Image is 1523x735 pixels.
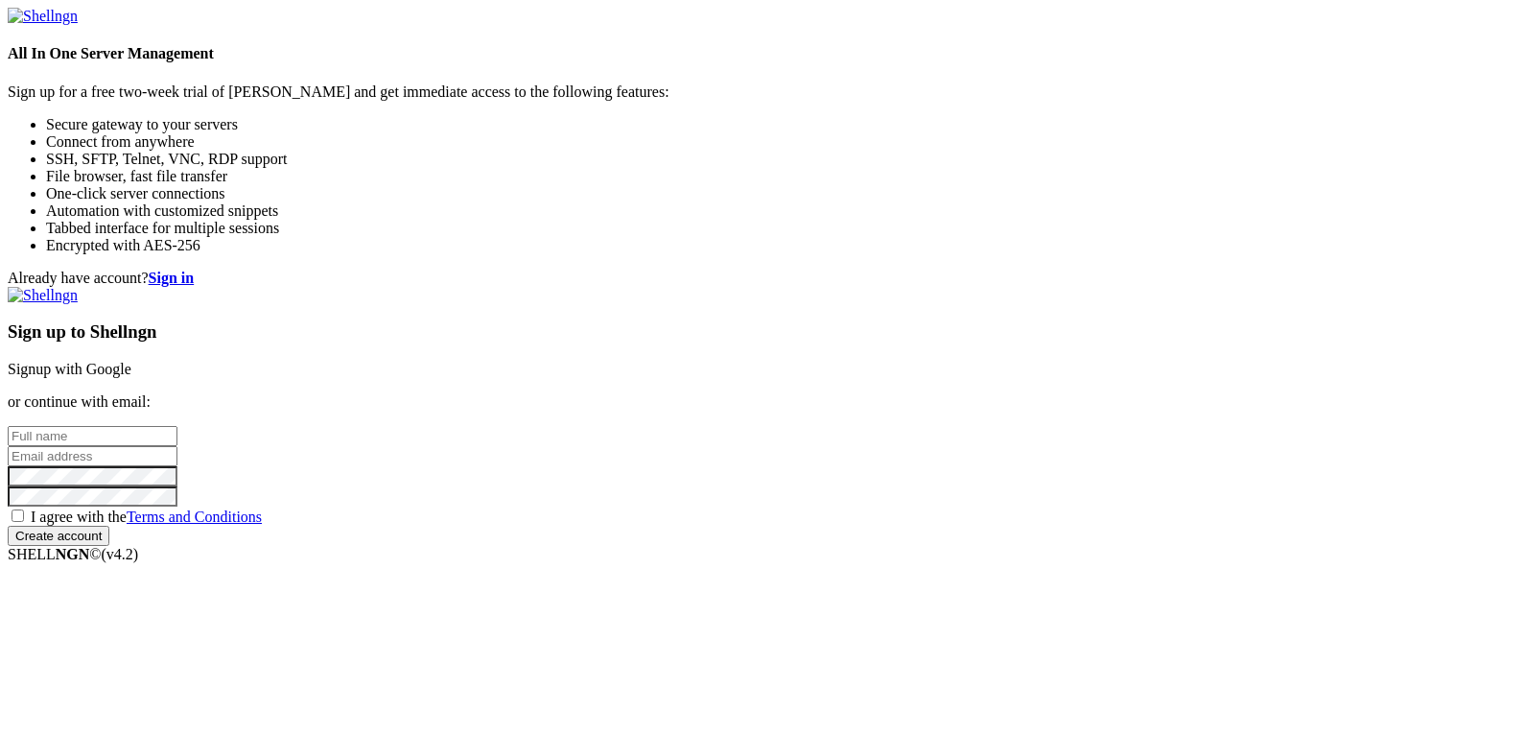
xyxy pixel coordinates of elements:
[149,270,195,286] a: Sign in
[46,116,1515,133] li: Secure gateway to your servers
[46,151,1515,168] li: SSH, SFTP, Telnet, VNC, RDP support
[8,361,131,377] a: Signup with Google
[46,220,1515,237] li: Tabbed interface for multiple sessions
[46,202,1515,220] li: Automation with customized snippets
[8,546,138,562] span: SHELL ©
[8,83,1515,101] p: Sign up for a free two-week trial of [PERSON_NAME] and get immediate access to the following feat...
[8,393,1515,411] p: or continue with email:
[8,426,177,446] input: Full name
[12,510,24,522] input: I agree with theTerms and Conditions
[102,546,139,562] span: 4.2.0
[46,185,1515,202] li: One-click server connections
[8,526,109,546] input: Create account
[8,287,78,304] img: Shellngn
[46,168,1515,185] li: File browser, fast file transfer
[127,509,262,525] a: Terms and Conditions
[8,8,78,25] img: Shellngn
[46,237,1515,254] li: Encrypted with AES-256
[31,509,262,525] span: I agree with the
[8,446,177,466] input: Email address
[8,45,1515,62] h4: All In One Server Management
[8,270,1515,287] div: Already have account?
[56,546,90,562] b: NGN
[46,133,1515,151] li: Connect from anywhere
[8,321,1515,343] h3: Sign up to Shellngn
